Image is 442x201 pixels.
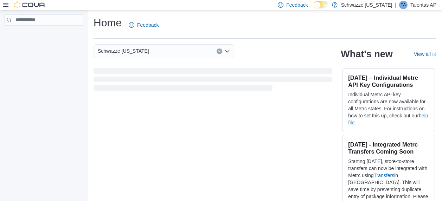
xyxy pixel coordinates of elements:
p: Schwazze [US_STATE] [341,1,392,9]
span: TA [401,1,406,9]
span: Schwazze [US_STATE] [98,47,149,55]
a: Feedback [126,18,161,32]
p: | [395,1,396,9]
span: Feedback [286,1,308,8]
h3: [DATE] – Individual Metrc API Key Configurations [348,74,429,88]
a: help file [348,113,428,125]
svg: External link [432,52,436,57]
div: Talentas AP [399,1,408,9]
p: Talentas AP [410,1,436,9]
input: Dark Mode [314,1,328,8]
h1: Home [94,16,122,30]
a: Transfers [374,173,395,178]
span: Feedback [137,21,159,28]
p: Individual Metrc API key configurations are now available for all Metrc states. For instructions ... [348,91,429,126]
button: Clear input [217,48,222,54]
button: Open list of options [224,48,230,54]
h3: [DATE] - Integrated Metrc Transfers Coming Soon [348,141,429,155]
span: Loading [94,70,332,92]
a: View allExternal link [414,51,436,57]
h2: What's new [341,48,392,60]
img: Cova [14,1,46,8]
nav: Complex example [4,27,83,44]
